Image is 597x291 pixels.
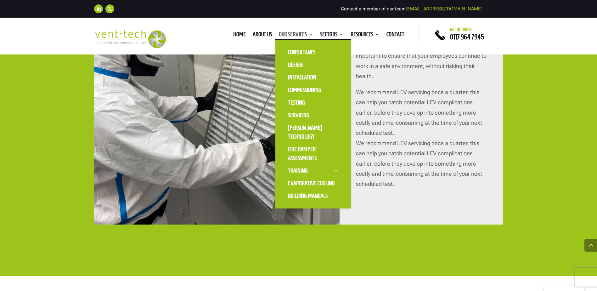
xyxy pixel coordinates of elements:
a: Commissioning [282,84,345,96]
a: 0117 964 7945 [450,33,484,41]
a: Training [282,164,345,177]
a: Design [282,59,345,71]
a: Follow on X [105,4,114,13]
a: Evaporative Cooling [282,177,345,190]
a: Contact [386,32,404,39]
a: About us [253,32,272,39]
a: Our Services [279,32,313,39]
a: Home [233,32,246,39]
a: Installation [282,71,345,84]
a: Fire Damper Assessments [282,143,345,164]
img: 2023-09-27T08_35_16.549ZVENT-TECH---Clear-background [94,30,166,48]
span: Contact a member of our team [341,6,482,12]
span: We recommend LEV servicing once a quarter, this can help you catch potential LEV complications ea... [356,140,482,187]
a: Follow on LinkedIn [94,4,103,13]
span: Get in touch [450,27,472,32]
a: [EMAIL_ADDRESS][DOMAIN_NAME] [406,6,482,12]
a: [PERSON_NAME] Technology [282,122,345,143]
a: Testing [282,96,345,109]
span: We recommend LEV servicing once a quarter, this can help you catch potential LEV complications ea... [356,89,482,136]
a: Sectors [320,32,344,39]
a: Consultancy [282,46,345,59]
a: Building Manuals [282,190,345,202]
a: Resources [351,32,380,39]
a: Servicing [282,109,345,122]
